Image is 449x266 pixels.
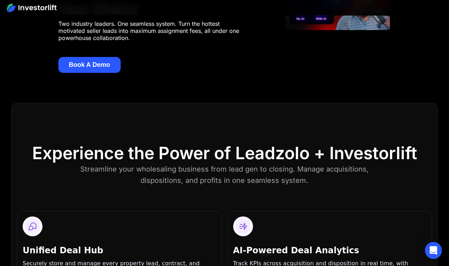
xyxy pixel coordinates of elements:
h3: Unified Deal Hub [23,245,216,257]
button: Book A Demo [58,57,121,73]
div: Experience the Power of Leadzolo + Investorlift [32,143,417,163]
p: Two industry leaders. One seamless system. Turn the hottest motivated seller leads into maximum a... [58,20,241,41]
div: Streamline your wholesaling business from lead gen to closing. Manage acquisitions, dispositions,... [58,163,390,186]
div: Open Intercom Messenger [425,242,442,259]
h3: AI-Powered Deal Analytics [233,245,427,257]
